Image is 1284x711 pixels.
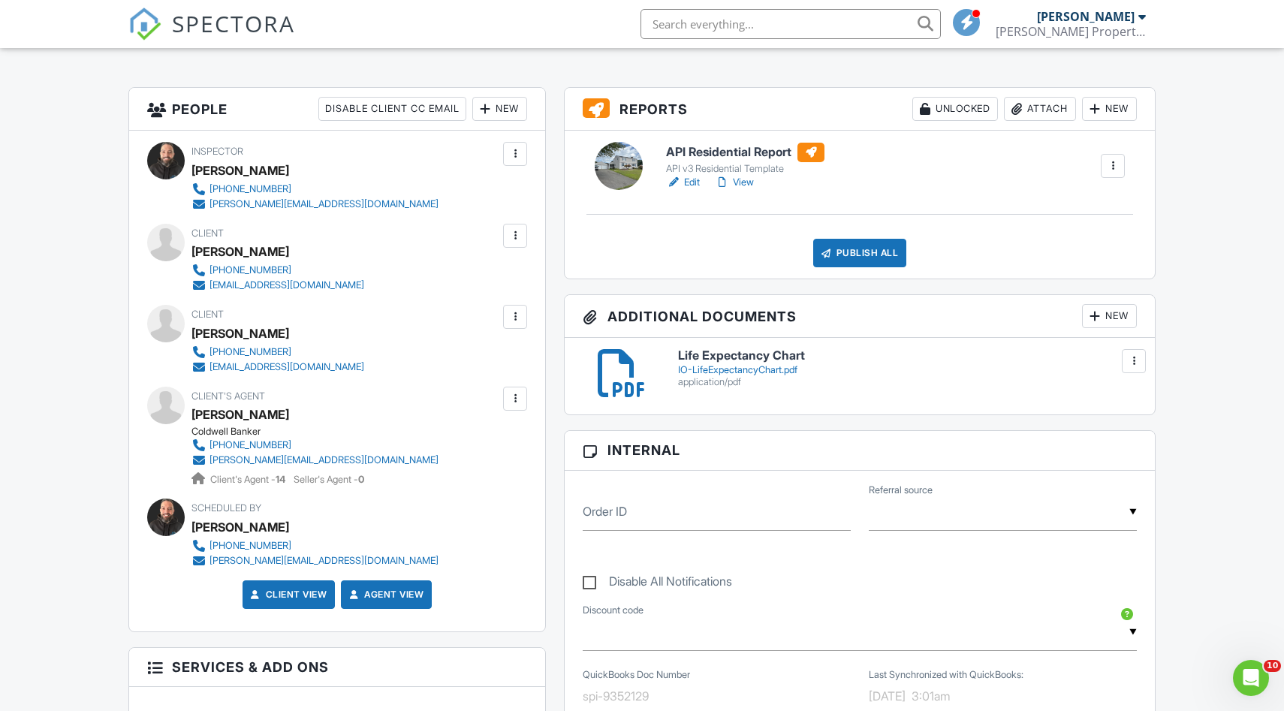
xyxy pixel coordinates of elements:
[191,360,364,375] a: [EMAIL_ADDRESS][DOMAIN_NAME]
[172,8,295,39] span: SPECTORA
[210,474,288,485] span: Client's Agent -
[1082,304,1137,328] div: New
[128,20,295,52] a: SPECTORA
[191,159,289,182] div: [PERSON_NAME]
[583,604,644,617] label: Discount code
[191,146,243,157] span: Inspector
[640,9,941,39] input: Search everything...
[565,88,1155,131] h3: Reports
[128,8,161,41] img: The Best Home Inspection Software - Spectora
[191,278,364,293] a: [EMAIL_ADDRESS][DOMAIN_NAME]
[678,349,1137,387] a: Life Expectancy Chart IO-LifeExpectancyChart.pdf application/pdf
[191,182,439,197] a: [PHONE_NUMBER]
[583,668,690,682] label: QuickBooks Doc Number
[583,503,627,520] label: Order ID
[191,538,439,553] a: [PHONE_NUMBER]
[248,587,327,602] a: Client View
[996,24,1146,39] div: Anderson Property Inspections
[191,240,289,263] div: [PERSON_NAME]
[191,516,289,538] div: [PERSON_NAME]
[813,239,907,267] div: Publish All
[666,163,824,175] div: API v3 Residential Template
[209,183,291,195] div: [PHONE_NUMBER]
[1037,9,1135,24] div: [PERSON_NAME]
[209,361,364,373] div: [EMAIL_ADDRESS][DOMAIN_NAME]
[472,97,527,121] div: New
[1082,97,1137,121] div: New
[666,175,700,190] a: Edit
[191,426,451,438] div: Coldwell Banker
[191,553,439,568] a: [PERSON_NAME][EMAIL_ADDRESS][DOMAIN_NAME]
[191,309,224,320] span: Client
[209,439,291,451] div: [PHONE_NUMBER]
[191,438,439,453] a: [PHONE_NUMBER]
[191,403,289,426] a: [PERSON_NAME]
[869,484,933,497] label: Referral source
[1233,660,1269,696] iframe: Intercom live chat
[209,198,439,210] div: [PERSON_NAME][EMAIL_ADDRESS][DOMAIN_NAME]
[191,345,364,360] a: [PHONE_NUMBER]
[191,227,224,239] span: Client
[678,364,1137,376] div: IO-LifeExpectancyChart.pdf
[678,376,1137,388] div: application/pdf
[912,97,998,121] div: Unlocked
[191,322,289,345] div: [PERSON_NAME]
[209,540,291,552] div: [PHONE_NUMBER]
[209,555,439,567] div: [PERSON_NAME][EMAIL_ADDRESS][DOMAIN_NAME]
[565,431,1155,470] h3: Internal
[678,349,1137,363] h6: Life Expectancy Chart
[346,587,423,602] a: Agent View
[294,474,364,485] span: Seller's Agent -
[209,264,291,276] div: [PHONE_NUMBER]
[209,454,439,466] div: [PERSON_NAME][EMAIL_ADDRESS][DOMAIN_NAME]
[129,648,545,687] h3: Services & Add ons
[318,97,466,121] div: Disable Client CC Email
[715,175,754,190] a: View
[666,143,824,176] a: API Residential Report API v3 Residential Template
[869,668,1023,682] label: Last Synchronized with QuickBooks:
[129,88,545,131] h3: People
[209,279,364,291] div: [EMAIL_ADDRESS][DOMAIN_NAME]
[191,390,265,402] span: Client's Agent
[358,474,364,485] strong: 0
[191,453,439,468] a: [PERSON_NAME][EMAIL_ADDRESS][DOMAIN_NAME]
[191,263,364,278] a: [PHONE_NUMBER]
[583,574,732,593] label: Disable All Notifications
[1004,97,1076,121] div: Attach
[276,474,285,485] strong: 14
[666,143,824,162] h6: API Residential Report
[209,346,291,358] div: [PHONE_NUMBER]
[1264,660,1281,672] span: 10
[191,502,261,514] span: Scheduled By
[191,197,439,212] a: [PERSON_NAME][EMAIL_ADDRESS][DOMAIN_NAME]
[565,295,1155,338] h3: Additional Documents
